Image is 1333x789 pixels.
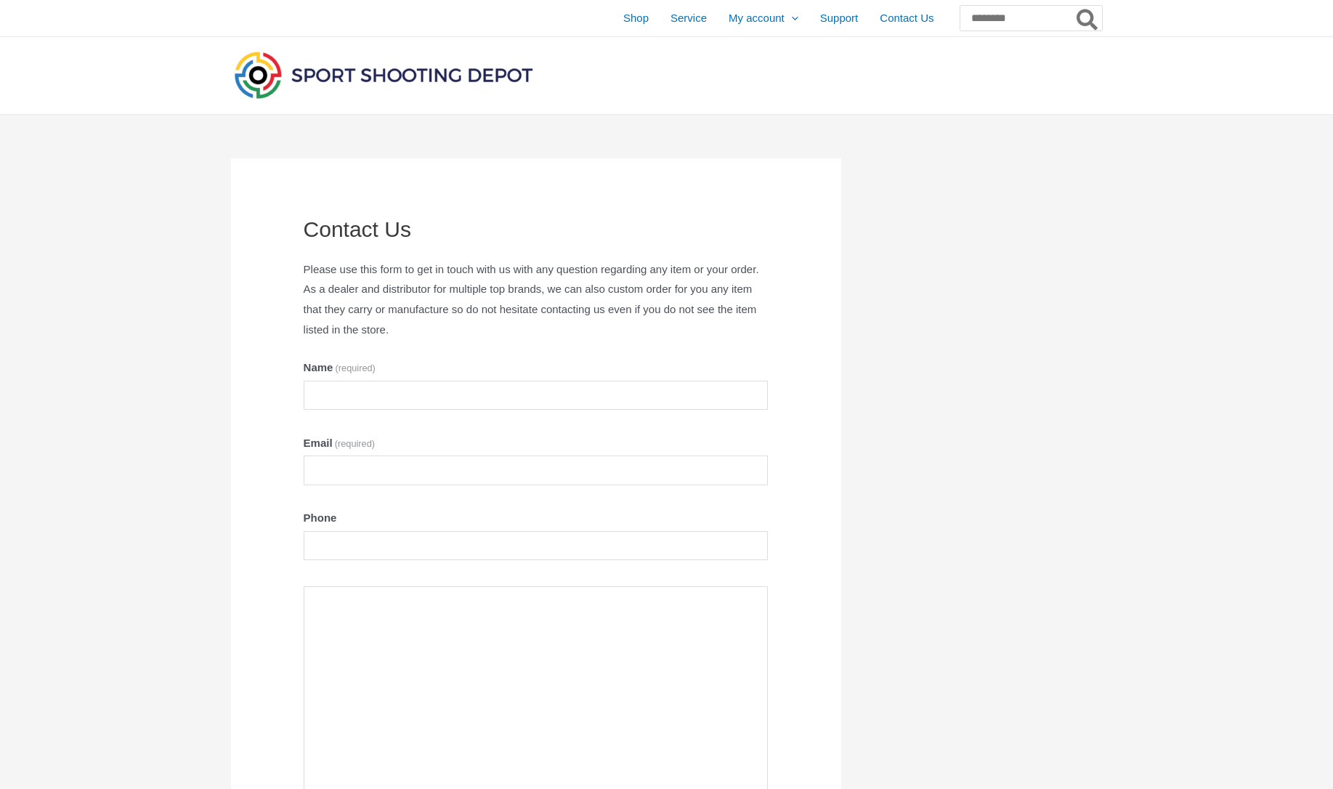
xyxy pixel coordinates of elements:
label: Phone [304,508,769,528]
span: (required) [335,438,375,449]
span: (required) [336,363,376,373]
p: Please use this form to get in touch with us with any question regarding any item or your order. ... [304,259,769,340]
h1: Contact Us [304,217,769,243]
label: Name [304,357,769,378]
button: Search [1074,6,1102,31]
label: Email [304,433,769,453]
img: Sport Shooting Depot [231,48,536,102]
